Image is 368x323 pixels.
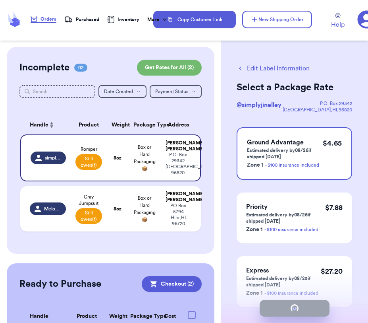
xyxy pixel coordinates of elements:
div: Orders [31,16,56,22]
strong: 8 oz [114,156,121,160]
div: More [147,16,169,23]
h2: Incomplete [19,61,69,74]
span: Priority [246,204,268,210]
span: Still owes (1) [75,208,102,224]
a: - $100 insurance included [264,291,318,296]
span: Zone 1 [247,162,264,168]
th: Weight [107,115,129,134]
span: Handle [30,121,48,129]
p: $ 7.88 [325,202,343,213]
div: [PERSON_NAME] [PERSON_NAME] [166,191,191,203]
span: Still owes (1) [75,154,102,170]
div: P.O. Box 29342 [283,100,352,107]
span: Box or Hard Packaging 📦 [134,145,156,171]
th: Package Type [129,115,161,134]
p: Estimated delivery by 08/26 if shipped [DATE] [247,147,323,160]
strong: 8 oz [114,206,121,211]
span: simplyjinelley [45,155,61,161]
button: Payment Status [150,85,202,98]
button: Sort ascending [48,120,55,130]
a: - $100 insurance included [265,163,319,167]
button: Date Created [98,85,146,98]
button: Checkout (2) [142,276,202,292]
h2: Ready to Purchase [19,278,101,290]
div: PO Box 5794 Hilo , HI 96720 [166,203,191,227]
button: New Shipping Order [242,11,312,28]
span: Romper [81,146,97,152]
div: P.O. Box 29342 [GEOGRAPHIC_DATA] , HI 96820 [166,152,190,176]
a: Help [331,13,345,29]
button: Get Rates for All (2) [137,60,202,76]
span: Handle [30,312,48,321]
a: - $100 insurance included [264,227,318,232]
button: Copy Customer Link [153,11,236,28]
div: [GEOGRAPHIC_DATA] , HI , 96820 [283,107,352,113]
a: Purchased [64,16,99,23]
button: Edit Label Information [237,64,310,73]
span: @ simplyjinelley [237,102,281,108]
a: Inventory [107,16,139,23]
span: Help [331,20,345,29]
p: $ 4.65 [323,138,342,149]
a: Orders [31,16,56,23]
p: Estimated delivery by 08/26 if shipped [DATE] [246,212,325,224]
span: Zone 1 [246,227,263,232]
th: Address [161,115,200,134]
p: Estimated delivery by 08/25 if shipped [DATE] [246,275,321,288]
th: Product [71,115,107,134]
span: Express [246,267,269,274]
span: 02 [74,64,87,72]
span: Date Created [104,89,133,94]
p: $ 27.20 [321,266,343,277]
span: Payment Status [155,89,188,94]
span: Box or Hard Packaging 📦 [134,196,156,222]
span: Zone 1 [246,290,263,296]
div: [PERSON_NAME] [PERSON_NAME] [166,140,190,152]
span: Ground Advantage [247,139,304,146]
span: Gray Jumpsuit [75,194,102,206]
h2: Select a Package Rate [237,81,352,94]
span: MeloneeLujan [44,206,61,212]
input: Search [19,85,95,98]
